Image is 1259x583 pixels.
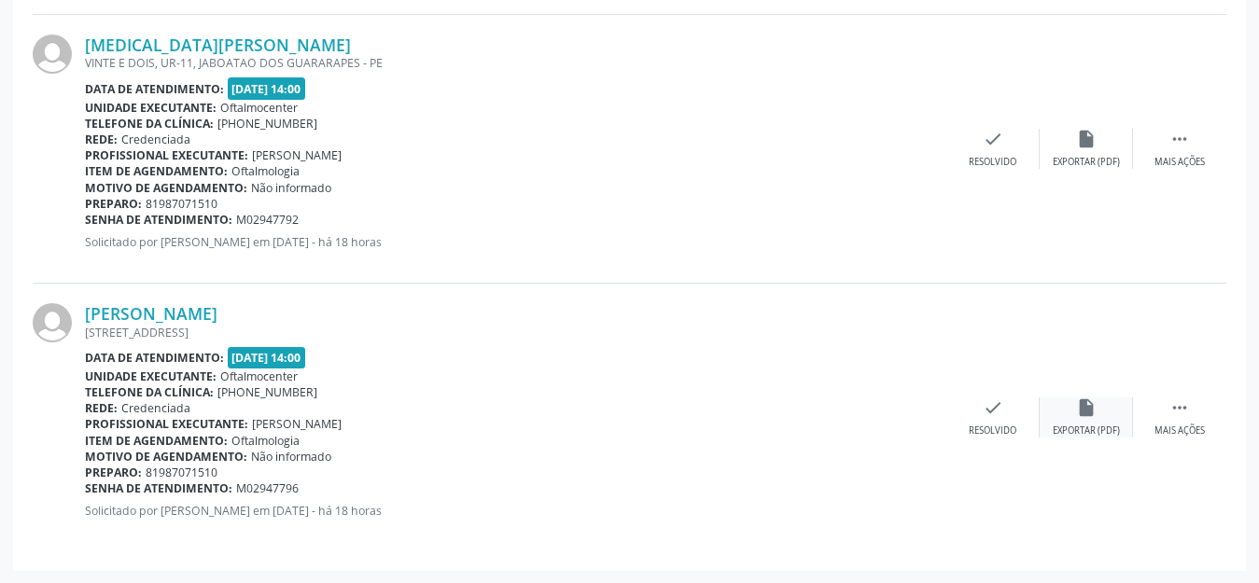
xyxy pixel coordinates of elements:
b: Motivo de agendamento: [85,449,247,465]
span: Não informado [251,180,331,196]
i: check [983,397,1003,418]
span: Oftalmologia [231,433,300,449]
span: [DATE] 14:00 [228,347,306,368]
b: Preparo: [85,196,142,212]
b: Data de atendimento: [85,350,224,366]
b: Senha de atendimento: [85,212,232,228]
b: Preparo: [85,465,142,480]
b: Unidade executante: [85,100,217,116]
div: VINTE E DOIS, UR-11, JABOATAO DOS GUARARAPES - PE [85,55,946,71]
a: [PERSON_NAME] [85,303,217,324]
span: Oftalmocenter [220,100,298,116]
span: [PHONE_NUMBER] [217,116,317,132]
div: Exportar (PDF) [1053,424,1120,437]
span: 81987071510 [146,465,217,480]
p: Solicitado por [PERSON_NAME] em [DATE] - há 18 horas [85,234,946,250]
b: Item de agendamento: [85,163,228,179]
div: Mais ações [1154,156,1205,169]
i: insert_drive_file [1076,397,1097,418]
div: Resolvido [969,156,1016,169]
img: img [33,35,72,74]
div: [STREET_ADDRESS] [85,325,946,340]
div: Mais ações [1154,424,1205,437]
i:  [1169,129,1190,149]
b: Rede: [85,400,118,416]
b: Data de atendimento: [85,81,224,97]
b: Profissional executante: [85,147,248,163]
p: Solicitado por [PERSON_NAME] em [DATE] - há 18 horas [85,503,946,519]
span: Oftalmologia [231,163,300,179]
span: [DATE] 14:00 [228,77,306,99]
b: Senha de atendimento: [85,480,232,496]
span: Não informado [251,449,331,465]
span: Oftalmocenter [220,368,298,384]
span: [PERSON_NAME] [252,147,342,163]
b: Telefone da clínica: [85,384,214,400]
div: Resolvido [969,424,1016,437]
b: Telefone da clínica: [85,116,214,132]
span: Credenciada [121,132,190,147]
img: img [33,303,72,342]
span: Credenciada [121,400,190,416]
i: check [983,129,1003,149]
span: M02947792 [236,212,299,228]
span: 81987071510 [146,196,217,212]
b: Profissional executante: [85,416,248,432]
b: Motivo de agendamento: [85,180,247,196]
a: [MEDICAL_DATA][PERSON_NAME] [85,35,351,55]
span: [PHONE_NUMBER] [217,384,317,400]
b: Unidade executante: [85,368,217,384]
i: insert_drive_file [1076,129,1097,149]
span: [PERSON_NAME] [252,416,342,432]
b: Item de agendamento: [85,433,228,449]
div: Exportar (PDF) [1053,156,1120,169]
i:  [1169,397,1190,418]
span: M02947796 [236,480,299,496]
b: Rede: [85,132,118,147]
